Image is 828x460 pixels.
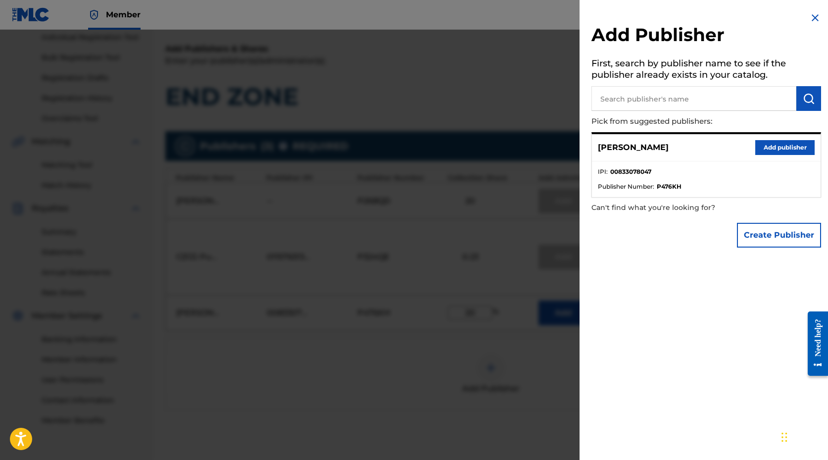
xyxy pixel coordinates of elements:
strong: P476KH [657,182,682,191]
p: Pick from suggested publishers: [591,111,765,132]
button: Add publisher [755,140,815,155]
iframe: Resource Center [800,304,828,384]
iframe: Chat Widget [779,412,828,460]
h2: Add Publisher [591,24,821,49]
h5: First, search by publisher name to see if the publisher already exists in your catalog. [591,55,821,86]
img: MLC Logo [12,7,50,22]
img: Top Rightsholder [88,9,100,21]
span: Publisher Number : [598,182,654,191]
div: Drag [781,422,787,452]
img: Search Works [803,93,815,104]
strong: 00833078047 [610,167,651,176]
p: [PERSON_NAME] [598,142,669,153]
button: Create Publisher [737,223,821,248]
span: Member [106,9,141,20]
p: Can't find what you're looking for? [591,198,765,218]
span: IPI : [598,167,608,176]
input: Search publisher's name [591,86,796,111]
